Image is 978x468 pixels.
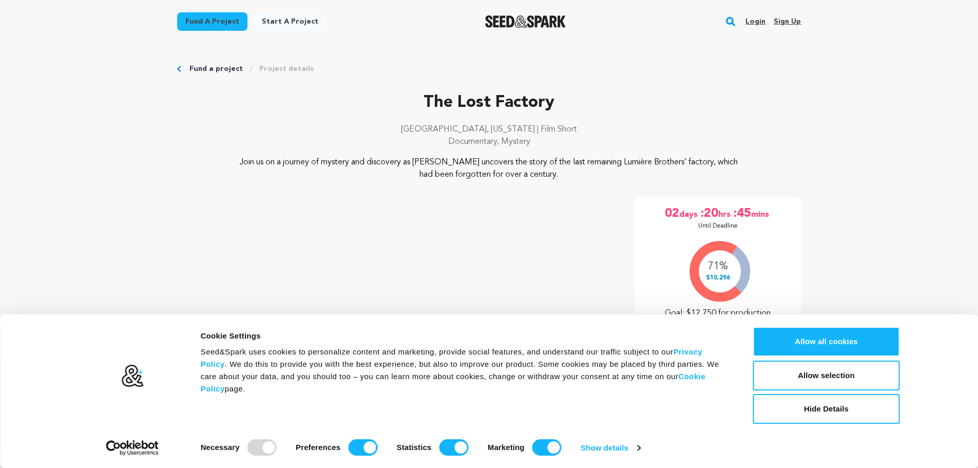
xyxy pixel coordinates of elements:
div: Seed&Spark uses cookies to personalize content and marketing, provide social features, and unders... [201,346,730,395]
span: :45 [733,205,751,222]
a: Fund a project [189,64,243,74]
a: Show details [581,440,640,456]
p: Until Deadline [698,222,738,230]
button: Hide Details [753,394,900,424]
span: :20 [700,205,718,222]
a: Start a project [254,12,327,31]
div: Breadcrumb [177,64,801,74]
strong: Statistics [397,443,432,452]
strong: Necessary [201,443,240,452]
button: Allow selection [753,361,900,390]
strong: Preferences [296,443,340,452]
a: Usercentrics Cookiebot - opens in a new window [87,440,177,456]
strong: Marketing [488,443,525,452]
p: The Lost Factory [177,90,801,115]
span: days [679,205,700,222]
a: Login [745,13,765,30]
a: Fund a project [177,12,247,31]
p: Join us on a journey of mystery and discovery as [PERSON_NAME] uncovers the story of the last rem... [239,156,739,181]
img: Seed&Spark Logo Dark Mode [485,15,566,28]
span: hrs [718,205,733,222]
p: Documentary, Mystery [177,136,801,148]
a: Sign up [774,13,801,30]
a: Project details [259,64,314,74]
p: [GEOGRAPHIC_DATA], [US_STATE] | Film Short [177,123,801,136]
div: Cookie Settings [201,330,730,342]
button: Allow all cookies [753,327,900,357]
img: logo [121,364,144,388]
a: Seed&Spark Homepage [485,15,566,28]
span: mins [751,205,771,222]
span: 02 [665,205,679,222]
